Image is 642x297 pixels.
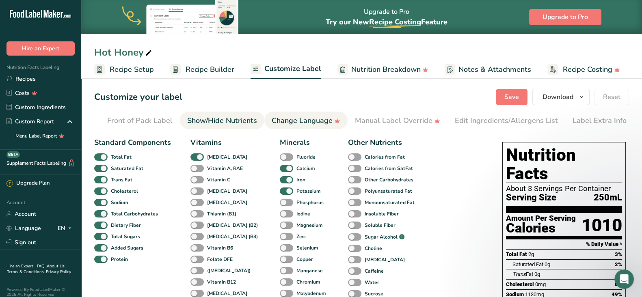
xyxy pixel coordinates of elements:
[296,153,316,161] b: Fluoride
[365,153,405,161] b: Calories from Fat
[170,60,234,79] a: Recipe Builder
[207,233,258,240] b: [MEDICAL_DATA] (B3)
[506,251,527,257] span: Total Fat
[506,185,622,193] div: About 3 Servings Per Container
[506,222,576,234] div: Calories
[186,64,234,75] span: Recipe Builder
[545,261,550,267] span: 0g
[529,9,601,25] button: Upgrade to Pro
[337,60,428,79] a: Nutrition Breakdown
[512,271,526,277] i: Trans
[496,89,527,105] button: Save
[207,199,247,206] b: [MEDICAL_DATA]
[594,193,622,203] span: 250mL
[296,187,321,195] b: Potassium
[455,115,558,126] div: Edit Ingredients/Allergens List
[614,269,634,289] iframe: Intercom live chat
[207,210,236,217] b: Thiamin (B1)
[532,89,590,105] button: Download
[111,165,143,172] b: Saturated Fat
[6,221,41,235] a: Language
[365,222,396,229] b: Soluble Fiber
[296,176,305,183] b: Iron
[6,263,65,275] a: About Us .
[207,278,236,286] b: Vitamin B12
[251,60,321,79] a: Customize Label
[615,261,622,267] span: 2%
[6,151,20,158] div: BETA
[369,17,421,27] span: Recipe Costing
[581,215,622,236] div: 1010
[7,269,46,275] a: Terms & Conditions .
[506,146,622,183] h1: Nutrition Facts
[547,60,620,79] a: Recipe Costing
[46,269,71,275] a: Privacy Policy
[296,233,306,240] b: Zinc
[506,281,534,287] span: Cholesterol
[603,92,620,102] span: Reset
[111,244,143,252] b: Added Sugars
[458,64,531,75] span: Notes & Attachments
[365,187,412,195] b: Polyunsaturated Fat
[187,115,257,126] div: Show/Hide Nutrients
[296,244,318,252] b: Selenium
[111,199,128,206] b: Sodium
[365,176,413,183] b: Other Carbohydrates
[6,287,75,297] div: Powered By FoodLabelMaker © 2025 All Rights Reserved
[594,89,629,105] button: Reset
[365,233,398,241] b: Sugar Alcohol
[207,267,251,274] b: ([MEDICAL_DATA])
[512,261,543,267] span: Saturated Fat
[207,176,230,183] b: Vitamin C
[326,0,447,34] div: Upgrade to Pro
[111,222,141,229] b: Dietary Fiber
[445,60,531,79] a: Notes & Attachments
[365,256,405,263] b: [MEDICAL_DATA]
[207,165,243,172] b: Vitamin A, RAE
[573,115,627,126] div: Label Extra Info
[207,244,233,252] b: Vitamin B6
[543,12,588,22] span: Upgrade to Pro
[37,263,47,269] a: FAQ .
[264,63,321,74] span: Customize Label
[365,279,379,286] b: Water
[506,215,576,222] div: Amount Per Serving
[296,222,323,229] b: Magnesium
[351,64,421,75] span: Nutrition Breakdown
[107,115,173,126] div: Front of Pack Label
[6,41,75,56] button: Hire an Expert
[365,199,415,206] b: Monounsaturated Fat
[365,267,384,275] b: Caffeine
[326,17,447,27] span: Try our New Feature
[111,187,138,195] b: Cholesterol
[504,92,519,102] span: Save
[94,90,182,104] h1: Customize your label
[296,199,324,206] b: Phosphorus
[615,251,622,257] span: 3%
[365,245,382,252] b: Choline
[296,267,323,274] b: Manganese
[111,256,128,263] b: Protein
[272,115,340,126] div: Change Language
[207,222,258,229] b: [MEDICAL_DATA] (B2)
[94,137,171,148] div: Standard Components
[365,165,413,172] b: Calories from SatFat
[534,271,540,277] span: 0g
[355,115,440,126] div: Manual Label Override
[207,187,247,195] b: [MEDICAL_DATA]
[348,137,417,148] div: Other Nutrients
[296,210,310,217] b: Iodine
[111,210,158,217] b: Total Carbohydrates
[110,64,154,75] span: Recipe Setup
[6,179,50,187] div: Upgrade Plan
[6,263,35,269] a: Hire an Expert .
[535,281,546,287] span: 0mg
[506,239,622,249] section: % Daily Value *
[94,45,153,60] div: Hot Honey
[512,271,533,277] span: Fat
[58,223,75,233] div: EN
[6,117,54,126] div: Custom Report
[296,278,320,286] b: Chromium
[296,256,313,263] b: Copper
[111,153,132,161] b: Total Fat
